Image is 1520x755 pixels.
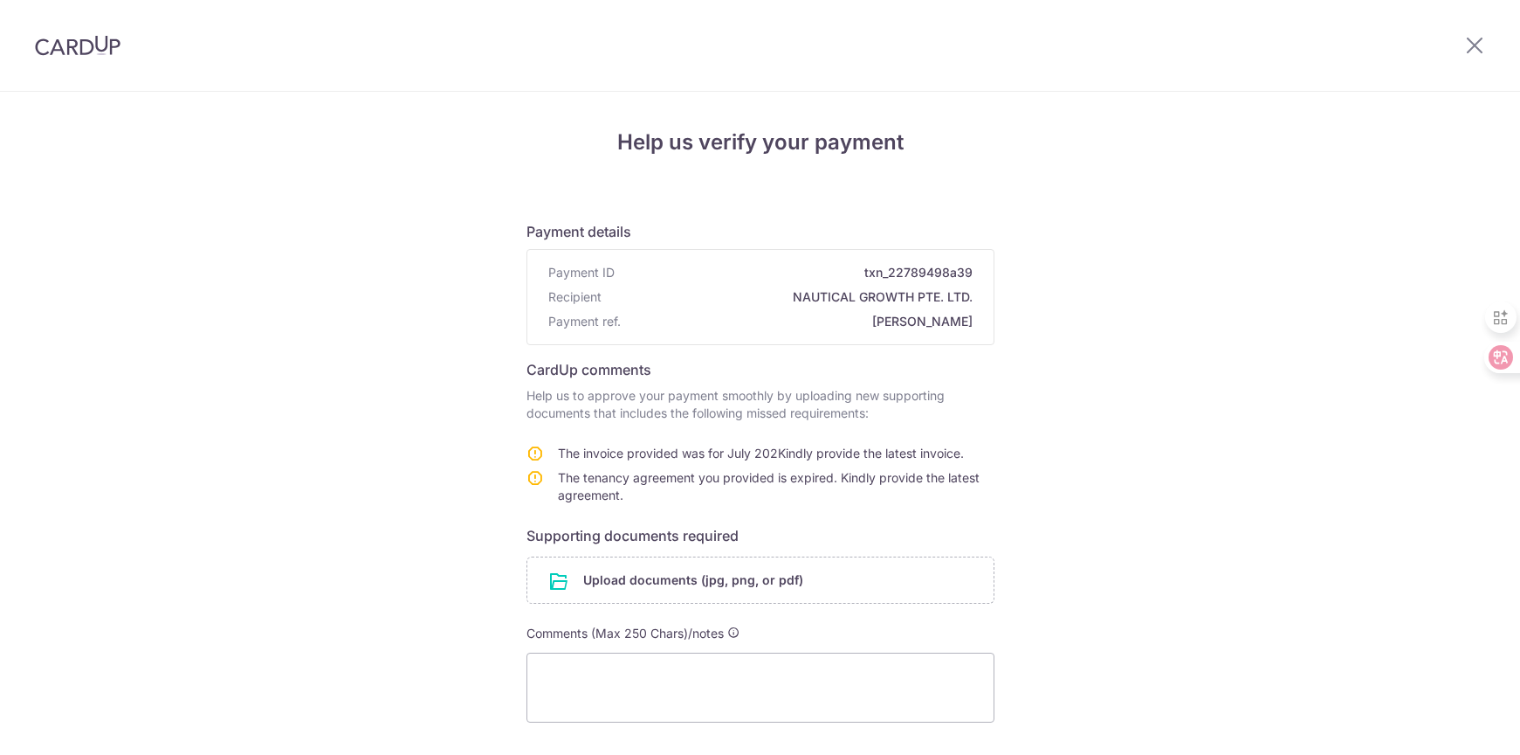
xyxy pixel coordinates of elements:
h6: Supporting documents required [526,525,994,546]
div: Upload documents (jpg, png, or pdf) [526,557,994,604]
h4: Help us verify your payment [526,127,994,158]
span: NAUTICAL GROWTH PTE. LTD. [609,288,973,306]
span: Payment ref. [548,313,621,330]
h6: CardUp comments [526,359,994,380]
span: txn_22789498a39 [622,264,973,281]
span: [PERSON_NAME] [628,313,973,330]
iframe: Opens a widget where you can find more information [1407,703,1503,746]
span: Payment ID [548,264,615,281]
img: CardUp [35,35,120,56]
span: The invoice provided was for July 202Kindly provide the latest invoice. [558,446,964,461]
span: The tenancy agreement you provided is expired. Kindly provide the latest agreement. [558,470,980,502]
p: Help us to approve your payment smoothly by uploading new supporting documents that includes the ... [526,387,994,422]
span: Comments (Max 250 Chars)/notes [526,626,724,641]
h6: Payment details [526,221,994,242]
span: Recipient [548,288,602,306]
